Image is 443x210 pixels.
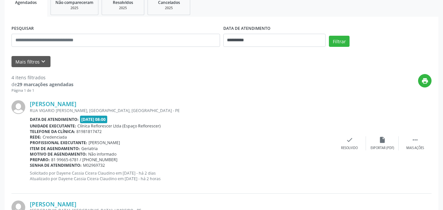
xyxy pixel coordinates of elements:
div: Resolvido [341,146,358,150]
span: Credenciada [43,134,67,140]
span: [DATE] 08:00 [80,116,108,123]
a: [PERSON_NAME] [30,100,76,107]
button: Mais filtroskeyboard_arrow_down [11,56,50,67]
b: Telefone da clínica: [30,129,75,134]
div: 2025 [152,6,185,10]
i: insert_drive_file [379,136,386,143]
button: Filtrar [329,36,350,47]
div: 4 itens filtrados [11,74,73,81]
b: Unidade executante: [30,123,76,129]
b: Senha de atendimento: [30,162,82,168]
p: Solicitado por Dayene Cassia Cicera Claudino em [DATE] - há 2 dias Atualizado por Dayene Cassia C... [30,170,333,181]
div: Exportar (PDF) [371,146,394,150]
span: Geriatria [81,146,98,151]
div: de [11,81,73,88]
span: Não informado [88,151,116,157]
div: Mais ações [406,146,424,150]
label: PESQUISAR [11,24,34,34]
span: 81 99665-6781 / [PHONE_NUMBER] [51,157,117,162]
strong: 29 marcações agendadas [17,81,73,87]
span: 81981817472 [76,129,102,134]
b: Item de agendamento: [30,146,80,151]
b: Preparo: [30,157,50,162]
b: Rede: [30,134,41,140]
i: print [421,77,429,85]
button: print [418,74,432,87]
label: DATA DE ATENDIMENTO [223,24,271,34]
img: img [11,100,25,114]
div: 2025 [55,6,93,10]
span: Clínica Reflorescer Ltda (Espaço Reflorescer) [77,123,161,129]
span: [PERSON_NAME] [89,140,120,145]
div: 2025 [107,6,139,10]
div: RUA VIGARIO [PERSON_NAME], [GEOGRAPHIC_DATA], [GEOGRAPHIC_DATA] - PE [30,108,333,113]
i: check [346,136,353,143]
b: Profissional executante: [30,140,87,145]
div: Página 1 de 1 [11,88,73,93]
i:  [412,136,419,143]
b: Motivo de agendamento: [30,151,87,157]
b: Data de atendimento: [30,117,79,122]
a: [PERSON_NAME] [30,200,76,208]
i: keyboard_arrow_down [40,58,47,65]
span: M02969732 [83,162,105,168]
